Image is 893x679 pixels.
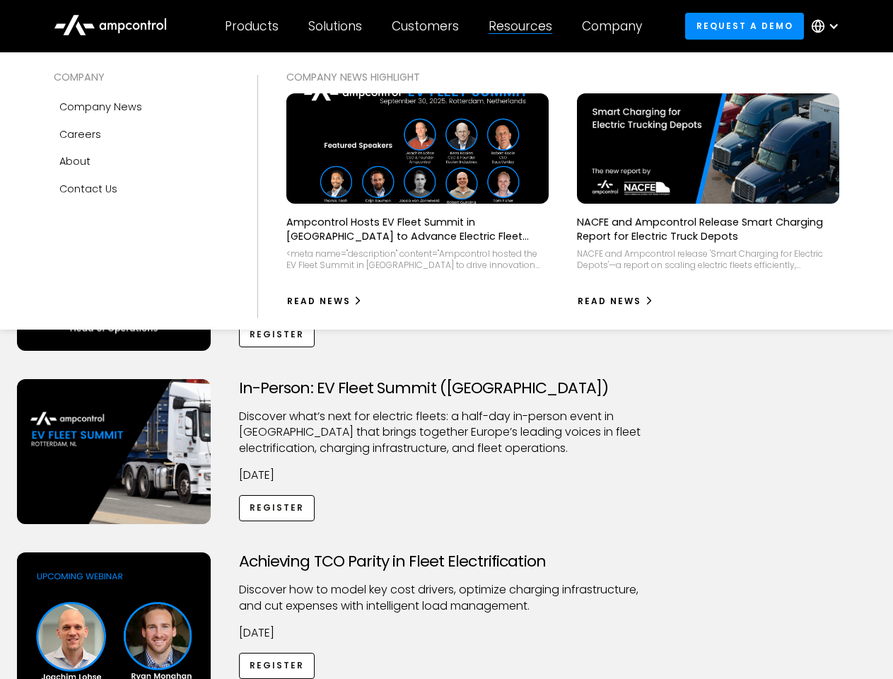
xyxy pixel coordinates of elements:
a: Contact Us [54,175,229,202]
a: Request a demo [685,13,804,39]
h3: Achieving TCO Parity in Fleet Electrification [239,552,655,571]
div: Careers [59,127,101,142]
div: Customers [392,18,459,34]
div: Read News [287,295,351,308]
div: Resources [489,18,552,34]
div: Company [582,18,642,34]
p: NACFE and Ampcontrol Release Smart Charging Report for Electric Truck Depots [577,215,839,243]
div: About [59,153,91,169]
h3: In-Person: EV Fleet Summit ([GEOGRAPHIC_DATA]) [239,379,655,397]
div: Products [225,18,279,34]
a: Register [239,321,315,347]
div: NACFE and Ampcontrol release 'Smart Charging for Electric Depots'—a report on scaling electric fl... [577,248,839,270]
p: Discover how to model key cost drivers, optimize charging infrastructure, and cut expenses with i... [239,582,655,614]
div: <meta name="description" content="Ampcontrol hosted the EV Fleet Summit in [GEOGRAPHIC_DATA] to d... [286,248,549,270]
p: [DATE] [239,625,655,641]
div: Company news [59,99,142,115]
p: Ampcontrol Hosts EV Fleet Summit in [GEOGRAPHIC_DATA] to Advance Electric Fleet Management in [GE... [286,215,549,243]
a: Careers [54,121,229,148]
p: [DATE] [239,468,655,483]
a: About [54,148,229,175]
a: Register [239,495,315,521]
div: Solutions [308,18,362,34]
div: COMPANY NEWS Highlight [286,69,840,85]
div: Read News [578,295,641,308]
a: Company news [54,93,229,120]
a: Read News [577,290,654,313]
a: Read News [286,290,363,313]
p: ​Discover what’s next for electric fleets: a half-day in-person event in [GEOGRAPHIC_DATA] that b... [239,409,655,456]
div: Contact Us [59,181,117,197]
div: COMPANY [54,69,229,85]
a: Register [239,653,315,679]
